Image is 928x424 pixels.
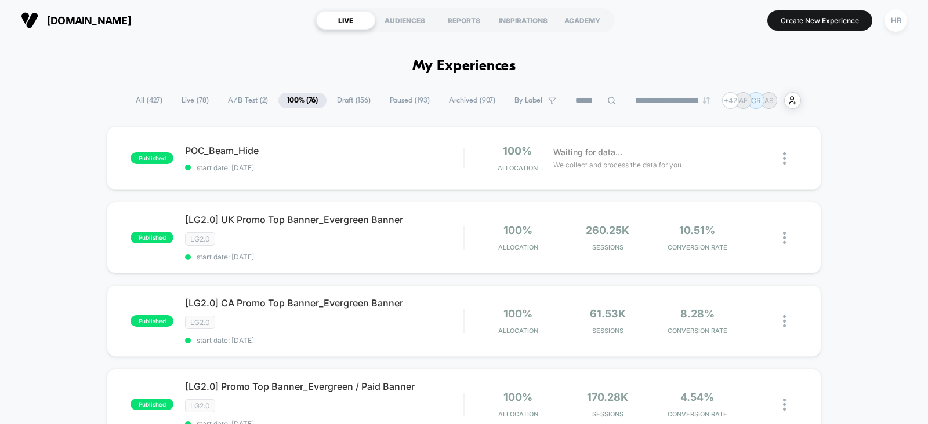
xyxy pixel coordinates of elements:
[565,243,650,251] span: Sessions
[565,327,650,335] span: Sessions
[503,391,532,403] span: 100%
[783,152,786,165] img: close
[587,391,628,403] span: 170.28k
[375,11,434,30] div: AUDIENCES
[316,11,375,30] div: LIVE
[503,224,532,236] span: 100%
[328,93,379,108] span: Draft ( 156 )
[498,164,538,172] span: Allocation
[586,224,629,236] span: 260.25k
[655,410,739,418] span: CONVERSION RATE
[434,11,494,30] div: REPORTS
[751,96,761,105] p: CR
[783,399,786,411] img: close
[219,93,277,108] span: A/B Test ( 2 )
[739,96,748,105] p: AF
[17,11,135,30] button: [DOMAIN_NAME]
[553,159,681,170] span: We collect and process the data for you
[503,145,532,157] span: 100%
[565,410,650,418] span: Sessions
[783,232,786,244] img: close
[47,14,131,27] span: [DOMAIN_NAME]
[185,381,463,392] span: [LG2.0] Promo Top Banner_Evergreen / Paid Banner
[412,58,516,75] h1: My Experiences
[278,93,327,108] span: 100% ( 76 )
[679,224,715,236] span: 10.51%
[514,96,542,105] span: By Label
[655,327,739,335] span: CONVERSION RATE
[655,243,739,251] span: CONVERSION RATE
[185,297,463,309] span: [LG2.0] CA Promo Top Banner_Evergreen Banner
[185,214,463,225] span: [LG2.0] UK Promo Top Banner_Evergreen Banner
[703,97,710,104] img: end
[503,308,532,320] span: 100%
[498,243,538,251] span: Allocation
[21,12,38,29] img: Visually logo
[498,410,538,418] span: Allocation
[185,336,463,345] span: start date: [DATE]
[494,11,553,30] div: INSPIRATIONS
[680,391,714,403] span: 4.54%
[590,308,626,320] span: 61.53k
[381,93,438,108] span: Paused ( 193 )
[881,9,911,32] button: HR
[553,11,612,30] div: ACADEMY
[440,93,504,108] span: Archived ( 907 )
[498,327,538,335] span: Allocation
[185,145,463,156] span: POC_Beam_Hide
[884,9,907,32] div: HR
[680,308,715,320] span: 8.28%
[185,253,463,261] span: start date: [DATE]
[767,10,872,31] button: Create New Experience
[764,96,774,105] p: AS
[553,146,622,159] span: Waiting for data...
[783,315,786,327] img: close
[722,92,739,109] div: + 42
[185,163,463,172] span: start date: [DATE]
